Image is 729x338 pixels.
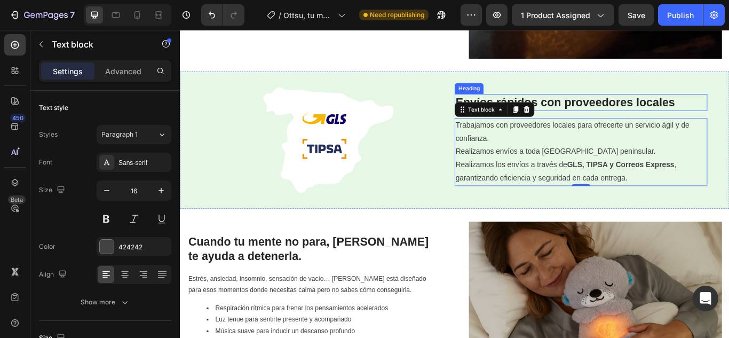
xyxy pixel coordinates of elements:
[321,104,614,135] p: Trabajamos con proveedores locales para ofrecerte un servicio ágil y de confianza.
[8,195,26,204] div: Beta
[521,10,590,21] span: 1 product assigned
[4,4,80,26] button: 7
[53,66,83,77] p: Settings
[39,268,69,282] div: Align
[619,4,654,26] button: Save
[39,242,56,251] div: Color
[334,88,369,98] div: Text block
[118,242,169,252] div: 424242
[118,158,169,168] div: Sans-serif
[201,4,244,26] div: Undo/Redo
[512,4,614,26] button: 1 product assigned
[66,49,280,209] img: gempages_554428324093362996-fd225dbe-877a-4f7d-82ab-a6a79c6e0eb1.svg
[39,130,58,139] div: Styles
[693,286,718,311] div: Open Intercom Messenger
[321,135,614,180] p: Realizamos envíos a toda [GEOGRAPHIC_DATA] peninsular. Realizamos los envíos a través de , garant...
[9,237,304,274] h2: Cuando tu mente no para, [PERSON_NAME] te ayuda a detenerla.
[101,130,138,139] span: Paragraph 1
[370,10,424,20] span: Need republishing
[39,158,52,167] div: Font
[279,10,281,21] span: /
[81,297,130,308] div: Show more
[39,103,68,113] div: Text style
[451,153,576,162] strong: GLS, TIPSA y Correos Express
[70,9,75,21] p: 7
[97,125,171,144] button: Paragraph 1
[180,30,729,338] iframe: Design area
[667,10,694,21] div: Publish
[628,11,645,20] span: Save
[105,66,141,77] p: Advanced
[322,64,352,73] div: Heading
[283,10,334,21] span: Ottsu, tu momento de calma
[52,38,142,51] p: Text block
[39,293,171,312] button: Show more
[10,284,303,310] p: Estrés, ansiedad, insomnio, sensación de vacío… [PERSON_NAME] está diseñado para esos momentos do...
[39,183,67,198] div: Size
[10,114,26,122] div: 450
[321,77,577,92] strong: Envíos rápidos con proveedores locales
[658,4,703,26] button: Publish
[31,318,303,331] li: Respiración rítmica para frenar los pensamientos acelerados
